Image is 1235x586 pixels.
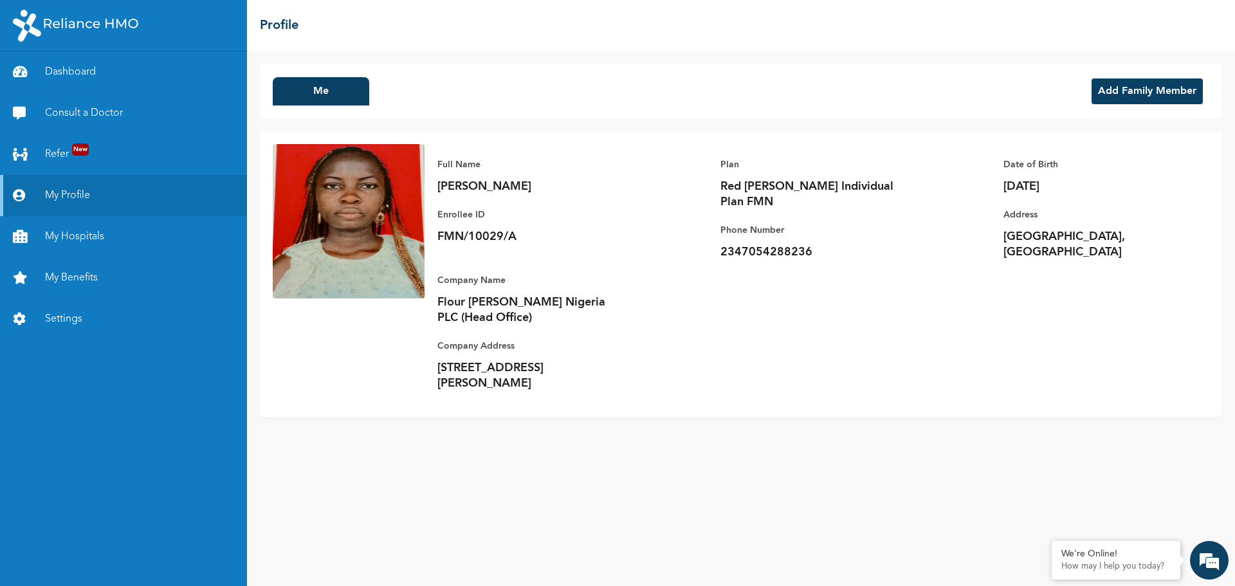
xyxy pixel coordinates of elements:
p: Company Name [437,273,617,288]
p: [GEOGRAPHIC_DATA], [GEOGRAPHIC_DATA] [1003,229,1184,260]
button: Me [273,77,369,105]
p: [DATE] [1003,179,1184,194]
p: Full Name [437,157,617,172]
p: Date of Birth [1003,157,1184,172]
div: Minimize live chat window [211,6,242,37]
img: d_794563401_company_1708531726252_794563401 [24,64,52,96]
h2: Profile [260,16,298,35]
p: Company Address [437,338,617,354]
p: [STREET_ADDRESS][PERSON_NAME] [437,360,617,391]
p: Red [PERSON_NAME] Individual Plan FMN [720,179,901,210]
div: FAQs [126,436,246,476]
div: Chat with us now [67,72,216,89]
span: Conversation [6,459,126,468]
textarea: Type your message and hit 'Enter' [6,391,245,436]
div: We're Online! [1061,549,1171,560]
button: Add Family Member [1092,78,1203,104]
p: Phone Number [720,223,901,238]
p: Plan [720,157,901,172]
img: Enrollee [273,144,425,298]
p: FMN/10029/A [437,229,617,244]
span: We're online! [75,182,178,312]
p: 2347054288236 [720,244,901,260]
p: How may I help you today? [1061,562,1171,572]
img: RelianceHMO's Logo [13,10,138,42]
p: [PERSON_NAME] [437,179,617,194]
span: New [72,143,89,156]
p: Enrollee ID [437,207,617,223]
p: Address [1003,207,1184,223]
p: Flour [PERSON_NAME] Nigeria PLC (Head Office) [437,295,617,325]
